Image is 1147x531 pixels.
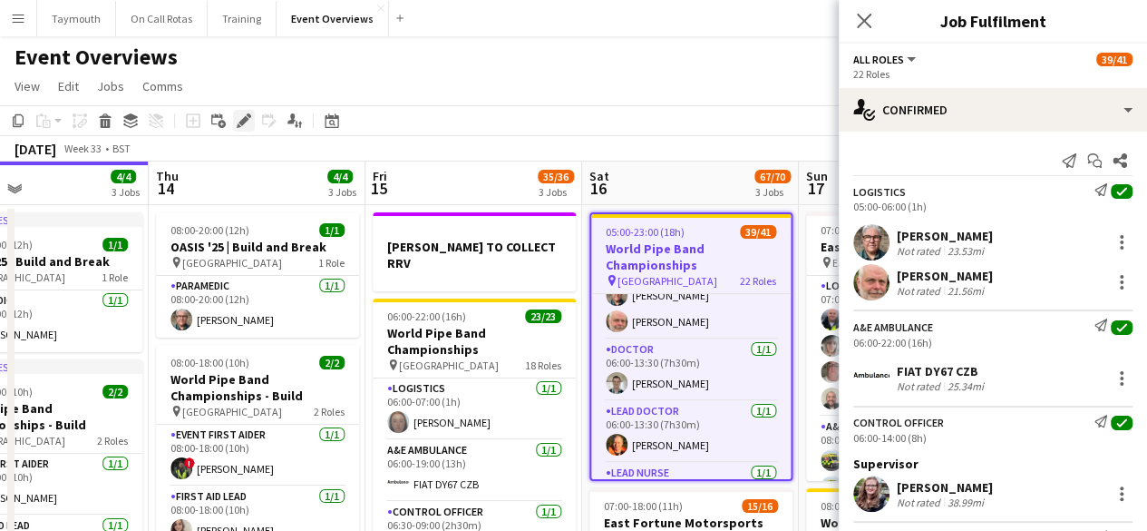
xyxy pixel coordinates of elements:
span: Thu [156,168,179,184]
div: Confirmed [839,88,1147,132]
span: 07:00-17:00 (10h) [821,223,899,237]
h3: East Fortune Motorsports [589,515,792,531]
app-card-role: A&E Ambulance3/308:00-16:00 (8h)FIAT DX64 AOAFIAT DX65 AAK [806,417,1009,531]
h3: World Pipe Band Championships [591,241,791,273]
span: 23/23 [525,310,561,323]
div: [PERSON_NAME] [897,479,993,496]
div: Not rated [897,244,944,258]
span: 14 [153,178,179,199]
div: 22 Roles [853,67,1132,81]
app-card-role: Event First Aider1/108:00-18:00 (10h)![PERSON_NAME] [156,425,359,487]
div: 06:00-14:00 (8h) [853,431,1132,445]
div: 05:00-06:00 (1h) [853,200,1132,213]
a: Edit [51,74,86,98]
div: [PERSON_NAME] [897,228,993,244]
span: East Fortune Race Circuit [832,256,948,270]
span: 22 Roles [740,274,776,288]
span: 08:00-18:00 (10h) [821,499,899,513]
div: [DATE] [15,140,56,158]
button: Training [208,1,277,36]
div: 3 Jobs [328,185,356,199]
span: Sun [806,168,828,184]
span: 1 Role [318,256,345,270]
span: [GEOGRAPHIC_DATA] [182,256,282,270]
div: 06:00-22:00 (16h) [853,336,1132,349]
div: Supervisor [839,456,1147,472]
div: Logistics [853,185,906,199]
span: All roles [853,53,904,66]
div: [PERSON_NAME] [897,268,993,284]
span: Week 33 [60,142,105,155]
span: 1/1 [102,238,128,251]
div: FIAT DY67 CZB [897,363,987,379]
span: 2 Roles [314,405,345,418]
span: 06:00-22:00 (16h) [387,310,466,323]
span: Edit [58,78,79,94]
div: 3 Jobs [755,185,790,199]
span: 07:00-18:00 (11h) [604,499,683,513]
span: 39/41 [740,225,776,239]
span: ! [184,457,195,468]
span: 39/41 [1096,53,1132,66]
h3: World Pipe Band Championships - Build [156,371,359,404]
h3: [PERSON_NAME] TO COLLECT RRV [373,239,576,271]
app-job-card: 07:00-17:00 (10h)16/16East Fortune Motorsports East Fortune Race Circuit6 RolesLogistics4/407:00-... [806,212,1009,481]
app-card-role: A&E Ambulance1/106:00-19:00 (13h)FIAT DY67 CZB [373,440,576,502]
app-card-role: Lead Doctor1/106:00-13:30 (7h30m)[PERSON_NAME] [591,401,791,463]
app-card-role: Logistics2/205:00-06:00 (1h)[PERSON_NAME][PERSON_NAME] [591,251,791,339]
span: 18 Roles [525,359,561,372]
div: Not rated [897,379,944,393]
h3: World Pipe Band Championships [373,325,576,358]
a: View [7,74,47,98]
span: 4/4 [327,170,353,183]
span: 1/1 [319,223,345,237]
span: 2/2 [102,385,128,398]
div: 3 Jobs [539,185,573,199]
span: 1 Role [102,270,128,284]
button: On Call Rotas [116,1,208,36]
div: 23.53mi [944,244,987,258]
span: 4/4 [111,170,136,183]
button: All roles [853,53,919,66]
div: 25.34mi [944,379,987,393]
h3: OASIS '25 | Build and Break [156,239,359,255]
span: View [15,78,40,94]
span: Jobs [97,78,124,94]
div: 21.56mi [944,284,987,298]
span: 15/16 [742,499,778,513]
div: Not rated [897,284,944,298]
span: 05:00-23:00 (18h) [606,225,685,239]
a: Jobs [90,74,131,98]
span: 08:00-18:00 (10h) [170,356,249,369]
h3: Job Fulfilment [839,9,1147,33]
span: 16 [587,178,609,199]
div: Not rated [897,496,944,509]
h3: East Fortune Motorsports [806,239,1009,255]
span: [GEOGRAPHIC_DATA] [617,274,717,288]
span: Fri [373,168,387,184]
div: BST [112,142,131,155]
span: Sat [589,168,609,184]
span: 08:00-20:00 (12h) [170,223,249,237]
div: [PERSON_NAME] TO COLLECT RRV [373,212,576,291]
app-job-card: 05:00-23:00 (18h)39/41World Pipe Band Championships [GEOGRAPHIC_DATA]22 RolesLogistics2/205:00-06... [589,212,792,481]
div: A&E Ambulance [853,320,933,334]
span: 17 [803,178,828,199]
div: 3 Jobs [112,185,140,199]
a: Comms [135,74,190,98]
span: 2 Roles [97,434,128,447]
span: 2/2 [319,356,345,369]
app-card-role: Lead Nurse1/106:00-13:30 (7h30m) [591,463,791,525]
app-card-role: Logistics1/106:00-07:00 (1h)[PERSON_NAME] [373,379,576,440]
div: 08:00-20:00 (12h)1/1OASIS '25 | Build and Break [GEOGRAPHIC_DATA]1 RoleParamedic1/108:00-20:00 (1... [156,212,359,338]
button: Taymouth [37,1,116,36]
span: [GEOGRAPHIC_DATA] [399,359,499,372]
span: 35/36 [538,170,574,183]
span: 67/70 [754,170,791,183]
button: Event Overviews [277,1,389,36]
app-card-role: Doctor1/106:00-13:30 (7h30m)[PERSON_NAME] [591,339,791,401]
app-card-role: Paramedic1/108:00-20:00 (12h)[PERSON_NAME] [156,276,359,338]
div: 38.99mi [944,496,987,509]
